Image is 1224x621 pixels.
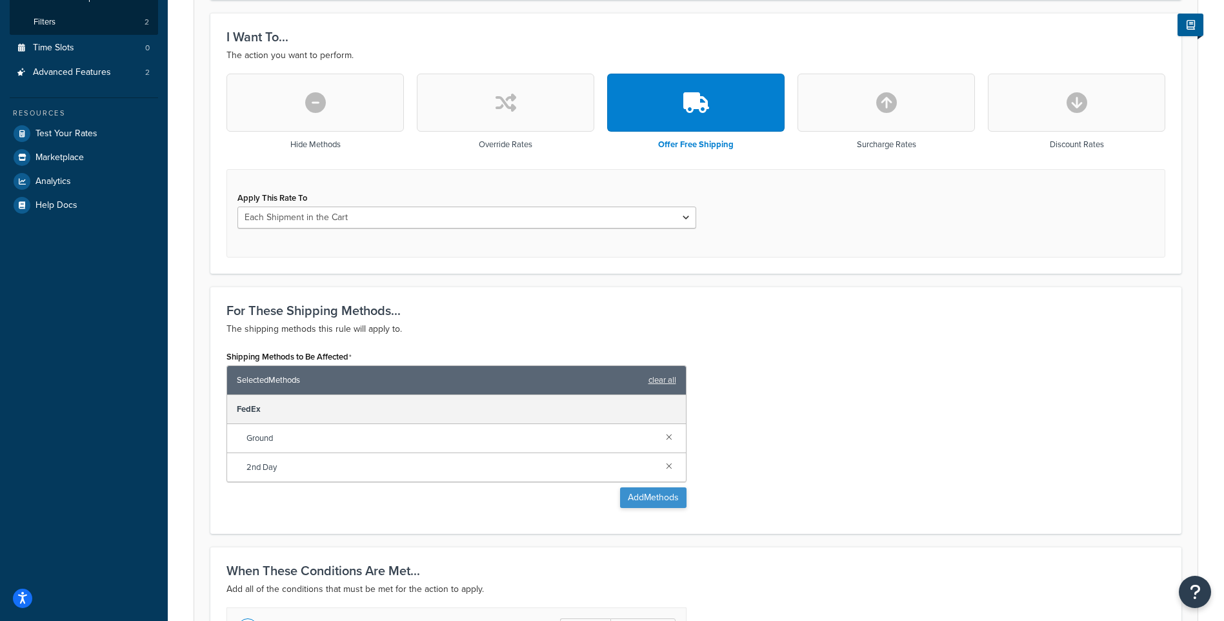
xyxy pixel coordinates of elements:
a: Filters2 [10,10,158,34]
span: Analytics [35,176,71,187]
div: FedEx [227,395,686,424]
span: Ground [246,429,656,447]
h3: Hide Methods [290,140,341,149]
span: Filters [34,17,55,28]
span: 0 [145,43,150,54]
h3: Discount Rates [1050,140,1104,149]
button: AddMethods [620,487,687,508]
span: Time Slots [33,43,74,54]
li: Filters [10,10,158,34]
span: Advanced Features [33,67,111,78]
a: Marketplace [10,146,158,169]
label: Apply This Rate To [237,193,307,203]
p: The action you want to perform. [226,48,1165,63]
button: Show Help Docs [1178,14,1203,36]
h3: Surcharge Rates [857,140,916,149]
h3: When These Conditions Are Met... [226,564,1165,578]
h3: Override Rates [479,140,532,149]
span: 2 [145,17,149,28]
button: Open Resource Center [1179,576,1211,608]
span: Test Your Rates [35,128,97,139]
span: 2 [145,67,150,78]
p: The shipping methods this rule will apply to. [226,321,1165,337]
a: Time Slots0 [10,36,158,60]
a: Advanced Features2 [10,61,158,85]
h3: I Want To... [226,30,1165,44]
a: Help Docs [10,194,158,217]
span: Selected Methods [237,371,642,389]
a: Test Your Rates [10,122,158,145]
label: Shipping Methods to Be Affected [226,352,352,362]
li: Advanced Features [10,61,158,85]
a: Analytics [10,170,158,193]
h3: For These Shipping Methods... [226,303,1165,318]
h3: Offer Free Shipping [658,140,734,149]
a: clear all [648,371,676,389]
li: Time Slots [10,36,158,60]
span: 2nd Day [246,458,656,476]
div: Resources [10,108,158,119]
span: Marketplace [35,152,84,163]
span: Help Docs [35,200,77,211]
p: Add all of the conditions that must be met for the action to apply. [226,582,1165,597]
